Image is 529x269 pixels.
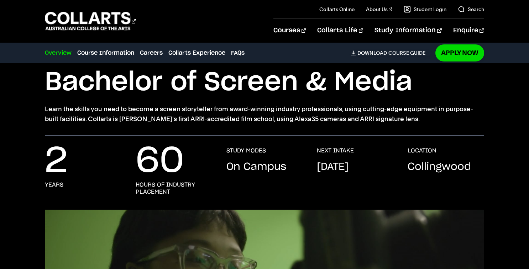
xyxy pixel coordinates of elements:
p: On Campus [226,160,286,174]
p: 60 [136,147,184,176]
h1: Bachelor of Screen & Media [45,66,484,98]
p: [DATE] [317,160,349,174]
a: Collarts Life [317,19,363,42]
p: Collingwood [408,160,471,174]
h3: STUDY MODES [226,147,266,154]
h3: LOCATION [408,147,436,154]
a: Enquire [453,19,484,42]
p: 2 [45,147,68,176]
a: Overview [45,49,72,57]
a: About Us [366,6,392,13]
h3: years [45,181,63,188]
span: Download [357,50,387,56]
a: FAQs [231,49,245,57]
a: Student Login [404,6,446,13]
a: Careers [140,49,163,57]
a: Collarts Online [319,6,355,13]
div: Go to homepage [45,11,136,31]
a: Apply Now [435,44,484,61]
a: Courses [273,19,306,42]
p: Learn the skills you need to become a screen storyteller from award-winning industry professional... [45,104,484,124]
a: Study Information [375,19,441,42]
h3: hours of industry placement [136,181,212,195]
a: DownloadCourse Guide [351,50,431,56]
a: Search [458,6,484,13]
a: Course Information [77,49,134,57]
a: Collarts Experience [168,49,225,57]
h3: NEXT INTAKE [317,147,354,154]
